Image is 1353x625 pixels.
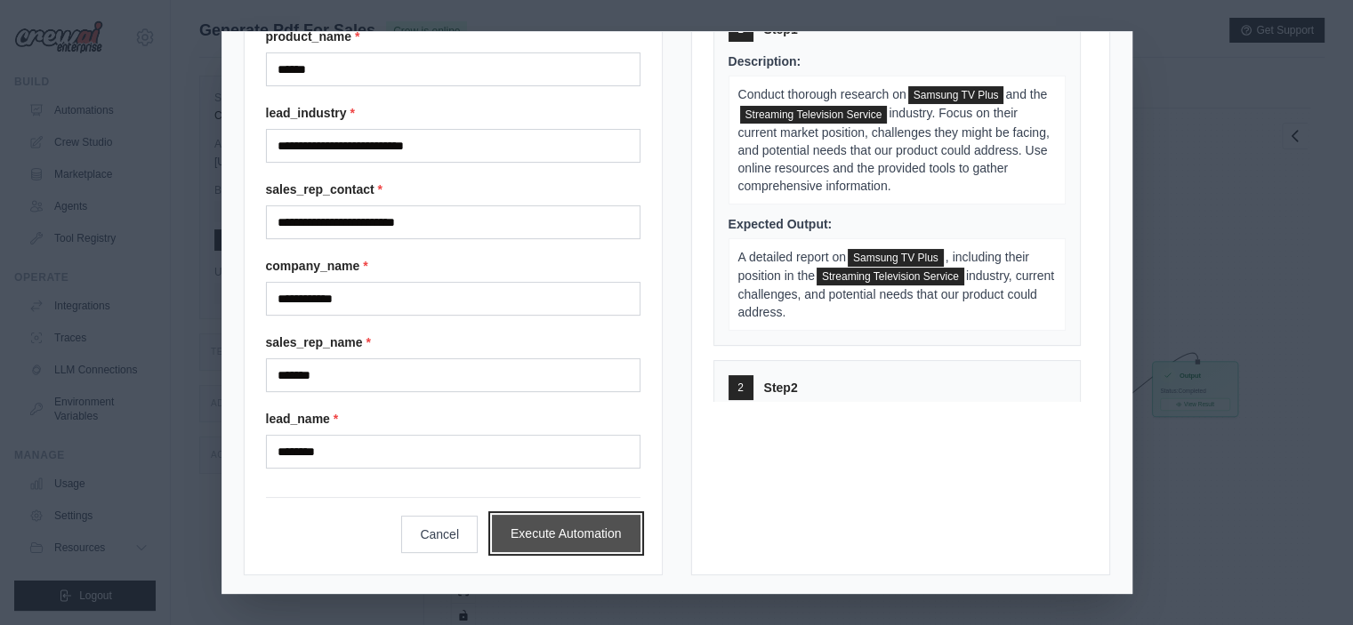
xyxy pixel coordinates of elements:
label: lead_industry [266,104,640,122]
label: sales_rep_contact [266,180,640,198]
span: lead_company [848,249,944,267]
label: sales_rep_name [266,333,640,351]
span: Step 2 [764,379,798,397]
span: 2 [737,381,744,395]
span: A detailed report on [738,250,846,264]
span: lead_industry [817,268,964,285]
button: Execute Automation [492,515,640,552]
span: lead_industry [740,106,888,124]
span: industry. Focus on their current market position, challenges they might be facing, and potential ... [738,106,1050,192]
span: , including their position in the [738,250,1029,283]
label: lead_name [266,410,640,428]
iframe: Chat Widget [1264,540,1353,625]
span: industry, current challenges, and potential needs that our product could address. [738,268,1055,319]
label: company_name [266,257,640,275]
span: Expected Output: [729,217,833,231]
button: Cancel [401,516,478,553]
